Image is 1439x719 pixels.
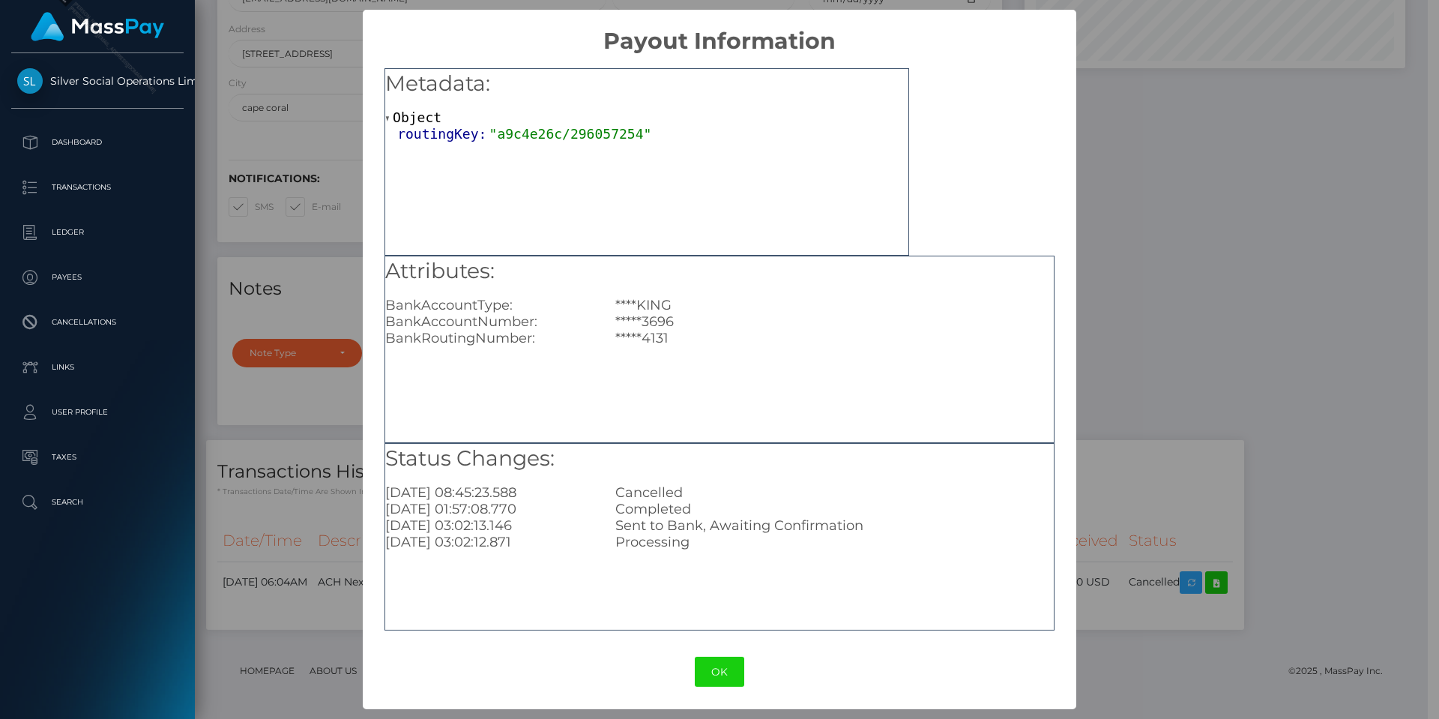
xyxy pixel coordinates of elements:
p: Search [17,491,178,514]
div: Completed [604,501,1064,517]
div: Processing [604,534,1064,550]
div: BankAccountNumber: [374,313,604,330]
p: Dashboard [17,131,178,154]
div: Sent to Bank, Awaiting Confirmation [604,517,1064,534]
button: OK [695,657,744,688]
img: Silver Social Operations Limited [17,68,43,94]
div: BankRoutingNumber: [374,330,604,346]
img: MassPay Logo [31,12,164,41]
p: Payees [17,266,178,289]
h5: Metadata: [385,69,908,99]
p: User Profile [17,401,178,424]
p: Ledger [17,221,178,244]
div: [DATE] 01:57:08.770 [374,501,604,517]
div: Cancelled [604,484,1064,501]
div: [DATE] 03:02:12.871 [374,534,604,550]
p: Links [17,356,178,379]
span: "a9c4e26c/296057254" [489,126,652,142]
span: Object [393,109,441,125]
h5: Status Changes: [385,444,1054,474]
p: Transactions [17,176,178,199]
h5: Attributes: [385,256,1054,286]
div: BankAccountType: [374,297,604,313]
div: [DATE] 08:45:23.588 [374,484,604,501]
span: routingKey: [397,126,489,142]
h2: Payout Information [363,10,1076,55]
div: [DATE] 03:02:13.146 [374,517,604,534]
p: Cancellations [17,311,178,334]
span: Silver Social Operations Limited [11,74,184,88]
p: Taxes [17,446,178,469]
